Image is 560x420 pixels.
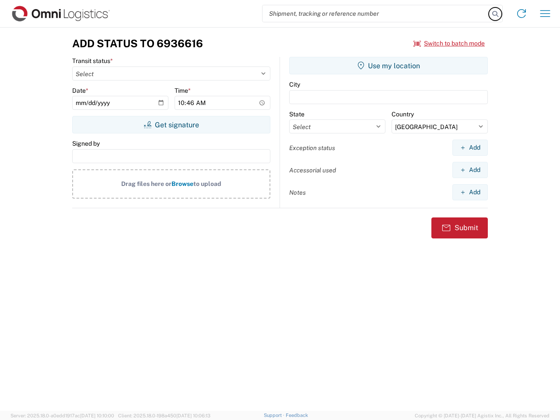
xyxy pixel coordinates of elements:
button: Add [452,140,488,156]
button: Get signature [72,116,270,133]
button: Add [452,184,488,200]
button: Submit [431,217,488,238]
span: to upload [193,180,221,187]
label: State [289,110,304,118]
label: Country [392,110,414,118]
button: Use my location [289,57,488,74]
span: [DATE] 10:10:00 [80,413,114,418]
button: Add [452,162,488,178]
span: Client: 2025.18.0-198a450 [118,413,210,418]
label: Date [72,87,88,94]
label: City [289,80,300,88]
span: Drag files here or [121,180,171,187]
label: Transit status [72,57,113,65]
label: Accessorial used [289,166,336,174]
span: Copyright © [DATE]-[DATE] Agistix Inc., All Rights Reserved [415,412,549,420]
h3: Add Status to 6936616 [72,37,203,50]
input: Shipment, tracking or reference number [262,5,489,22]
span: [DATE] 10:06:13 [176,413,210,418]
a: Support [264,413,286,418]
button: Switch to batch mode [413,36,485,51]
label: Signed by [72,140,100,147]
span: Server: 2025.18.0-a0edd1917ac [10,413,114,418]
span: Browse [171,180,193,187]
label: Notes [289,189,306,196]
label: Time [175,87,191,94]
a: Feedback [286,413,308,418]
label: Exception status [289,144,335,152]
